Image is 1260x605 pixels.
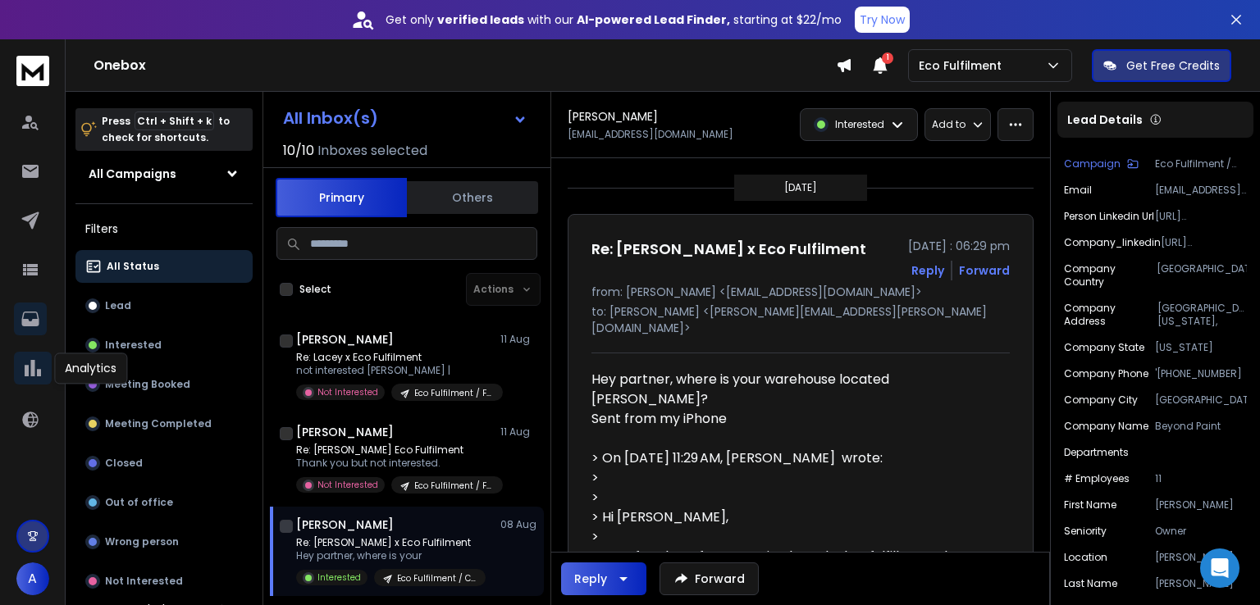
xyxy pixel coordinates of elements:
[1126,57,1220,74] p: Get Free Credits
[105,299,131,312] p: Lead
[283,110,378,126] h1: All Inbox(s)
[89,166,176,182] h1: All Campaigns
[135,111,214,130] span: Ctrl + Shift + k
[1064,157,1139,171] button: Campaign
[386,11,842,28] p: Get only with our starting at $22/mo
[591,284,1010,300] p: from: [PERSON_NAME] <[EMAIL_ADDRESS][DOMAIN_NAME]>
[1064,236,1161,249] p: company_linkedin
[1064,551,1107,564] p: location
[1155,184,1247,197] p: [EMAIL_ADDRESS][DOMAIN_NAME]
[16,56,49,86] img: logo
[75,329,253,362] button: Interested
[1155,525,1247,538] p: Owner
[105,496,173,509] p: Out of office
[75,525,253,558] button: Wrong person
[568,128,733,141] p: [EMAIL_ADDRESS][DOMAIN_NAME]
[1157,302,1247,328] p: [GEOGRAPHIC_DATA], [US_STATE], [GEOGRAPHIC_DATA]
[911,262,944,279] button: Reply
[1064,184,1092,197] p: Email
[414,480,493,492] p: Eco Fulfilment / Free Consultation - Postage Cost Analysis / 11-25
[283,141,314,161] span: 10 / 10
[919,57,1008,74] p: Eco Fulfilment
[1155,420,1247,433] p: Beyond Paint
[1155,367,1247,380] p: '[PHONE_NUMBER]
[317,571,361,584] p: Interested
[1200,548,1239,588] div: Open Intercom Messenger
[107,260,159,273] p: All Status
[16,562,49,595] button: A
[317,479,378,491] p: Not Interested
[75,289,253,322] button: Lead
[1155,210,1247,223] p: [URL][DOMAIN_NAME][PERSON_NAME]
[296,516,394,533] h1: [PERSON_NAME]
[1064,393,1138,407] p: Company City
[299,283,331,296] label: Select
[437,11,524,28] strong: verified leads
[574,571,607,587] div: Reply
[397,572,476,585] p: Eco Fulfilment / Case Study / 11-50
[75,407,253,440] button: Meeting Completed
[296,444,493,457] p: Re: [PERSON_NAME] Eco Fulfilment
[105,575,183,588] p: Not Interested
[75,250,253,283] button: All Status
[1064,367,1148,380] p: Company Phone
[1064,262,1157,289] p: Company Country
[860,11,905,28] p: Try Now
[500,518,537,531] p: 08 Aug
[1064,472,1130,485] p: # Employees
[500,425,537,439] p: 11 Aug
[296,351,493,364] p: Re: Lacey x Eco Fulfilment
[1064,498,1116,512] p: First Name
[908,238,1010,254] p: [DATE] : 06:29 pm
[1155,472,1247,485] p: 11
[1161,236,1247,249] p: [URL][DOMAIN_NAME]
[1155,157,1247,171] p: Eco Fulfilment / Case Study / 11-50
[1064,341,1144,354] p: Company State
[591,303,1010,336] p: to: [PERSON_NAME] <[PERSON_NAME][EMAIL_ADDRESS][PERSON_NAME][DOMAIN_NAME]>
[568,108,658,125] h1: [PERSON_NAME]
[317,386,378,398] p: Not Interested
[1064,420,1148,433] p: Company Name
[1155,498,1247,512] p: [PERSON_NAME]
[105,378,190,391] p: Meeting Booked
[276,178,407,217] button: Primary
[75,157,253,190] button: All Campaigns
[75,217,253,240] h3: Filters
[296,424,394,440] h1: [PERSON_NAME]
[105,417,212,430] p: Meeting Completed
[296,457,493,470] p: Thank you but not interested.
[835,118,884,131] p: Interested
[500,333,537,346] p: 11 Aug
[1157,262,1247,289] p: [GEOGRAPHIC_DATA]
[932,118,966,131] p: Add to
[270,102,541,134] button: All Inbox(s)
[102,113,230,146] p: Press to check for shortcuts.
[296,364,493,377] p: not interested [PERSON_NAME] |
[1064,446,1129,459] p: Departments
[660,562,759,595] button: Forward
[1067,111,1143,128] p: Lead Details
[75,565,253,598] button: Not Interested
[296,536,486,549] p: Re: [PERSON_NAME] x Eco Fulfilment
[105,339,162,352] p: Interested
[414,387,493,399] p: Eco Fulfilment / Free Consultation - Postage Cost Analysis / 11-25
[1064,525,1107,538] p: Seniority
[75,447,253,480] button: Closed
[1064,577,1117,590] p: Last Name
[105,457,143,470] p: Closed
[296,549,486,562] p: Hey partner, where is your
[296,331,394,348] h1: [PERSON_NAME]
[1155,551,1247,564] p: [PERSON_NAME]
[1064,302,1157,328] p: Company Address
[591,238,866,261] h1: Re: [PERSON_NAME] x Eco Fulfilment
[1155,577,1247,590] p: [PERSON_NAME]
[959,262,1010,279] div: Forward
[784,181,817,194] p: [DATE]
[94,56,836,75] h1: Onebox
[1155,341,1247,354] p: [US_STATE]
[1064,210,1154,223] p: Person Linkedin Url
[855,7,910,33] button: Try Now
[577,11,730,28] strong: AI-powered Lead Finder,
